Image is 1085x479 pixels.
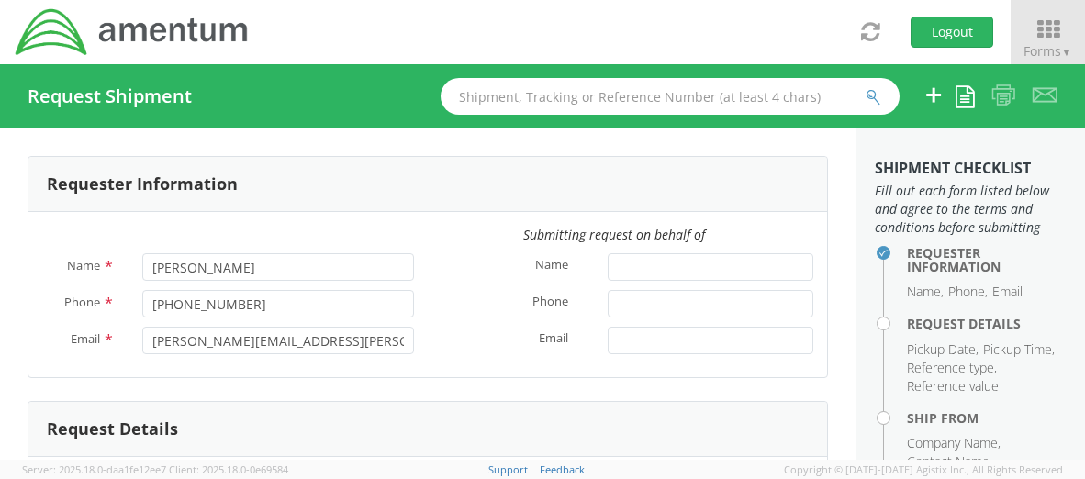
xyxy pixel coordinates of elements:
[488,462,528,476] a: Support
[535,256,568,277] span: Name
[875,182,1067,237] span: Fill out each form listed below and agree to the terms and conditions before submitting
[784,462,1063,477] span: Copyright © [DATE]-[DATE] Agistix Inc., All Rights Reserved
[907,411,1067,425] h4: Ship From
[14,6,251,58] img: dyn-intl-logo-049831509241104b2a82.png
[47,175,238,194] h3: Requester Information
[169,462,288,476] span: Client: 2025.18.0-0e69584
[71,330,100,347] span: Email
[911,17,993,48] button: Logout
[22,462,166,476] span: Server: 2025.18.0-daa1fe12ee7
[907,359,997,377] li: Reference type
[983,340,1055,359] li: Pickup Time
[992,283,1023,301] li: Email
[532,293,568,314] span: Phone
[539,329,568,351] span: Email
[64,294,100,310] span: Phone
[907,317,1067,330] h4: Request Details
[67,257,100,273] span: Name
[875,161,1067,177] h3: Shipment Checklist
[907,246,1067,274] h4: Requester Information
[907,377,999,395] li: Reference value
[523,226,705,243] i: Submitting request on behalf of
[1023,42,1072,60] span: Forms
[441,78,900,115] input: Shipment, Tracking or Reference Number (at least 4 chars)
[540,462,585,476] a: Feedback
[47,420,178,439] h3: Request Details
[907,340,979,359] li: Pickup Date
[907,434,1001,452] li: Company Name
[948,283,988,301] li: Phone
[907,452,992,471] li: Contact Name
[28,86,192,106] h4: Request Shipment
[907,283,944,301] li: Name
[1061,44,1072,60] span: ▼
